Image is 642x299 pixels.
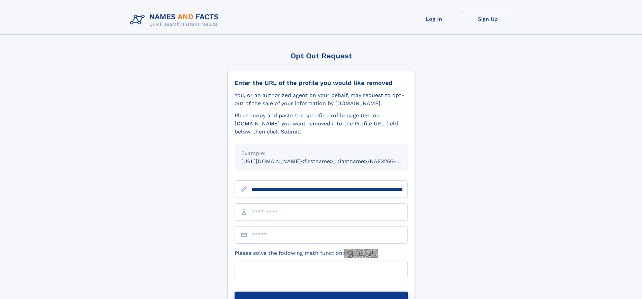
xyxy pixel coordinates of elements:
[235,91,408,108] div: You, or an authorized agent on your behalf, may request to opt-out of the sale of your informatio...
[407,11,461,27] a: Log In
[227,52,415,60] div: Opt Out Request
[241,149,401,157] div: Example:
[461,11,515,27] a: Sign Up
[235,112,408,136] div: Please copy and paste the specific profile page URL on [DOMAIN_NAME] you want removed into the Pr...
[235,249,378,258] label: Please solve the following math function:
[241,158,421,165] small: [URL][DOMAIN_NAME]<firstname>_<lastname>/NAF325G-xxxxxxxx
[235,79,408,87] div: Enter the URL of the profile you would like removed
[127,11,224,29] img: Logo Names and Facts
